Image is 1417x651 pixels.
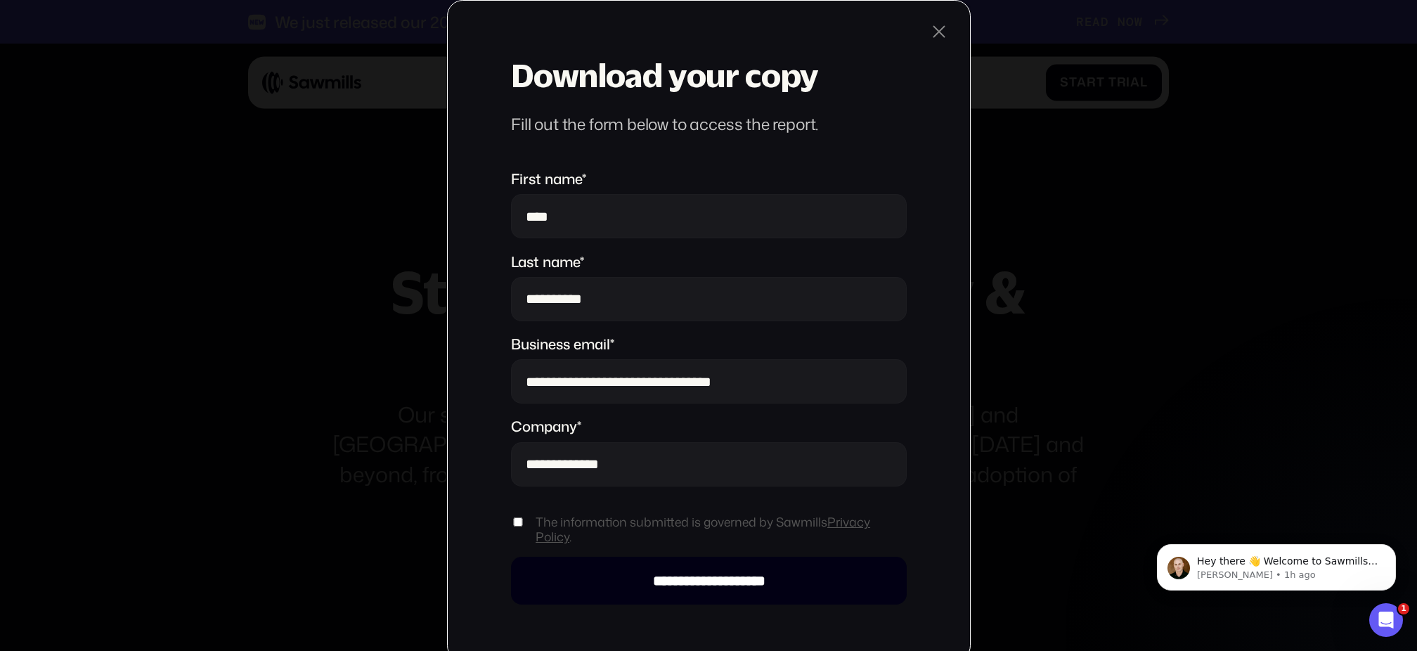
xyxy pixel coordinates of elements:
[511,517,525,527] input: The information submitted is governed by SawmillsPrivacy Policy.
[536,515,907,544] span: The information submitted is governed by Sawmills .
[511,169,582,188] span: First name
[511,416,577,436] span: Company
[511,58,906,93] h3: Download your copy
[511,114,906,134] div: Fill out the form below to access the report.
[1398,603,1409,614] span: 1
[1136,515,1417,613] iframe: Intercom notifications message
[511,334,610,354] span: Business email
[1369,603,1403,637] iframe: Intercom live chat
[511,252,580,271] span: Last name
[536,513,870,546] a: Privacy Policy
